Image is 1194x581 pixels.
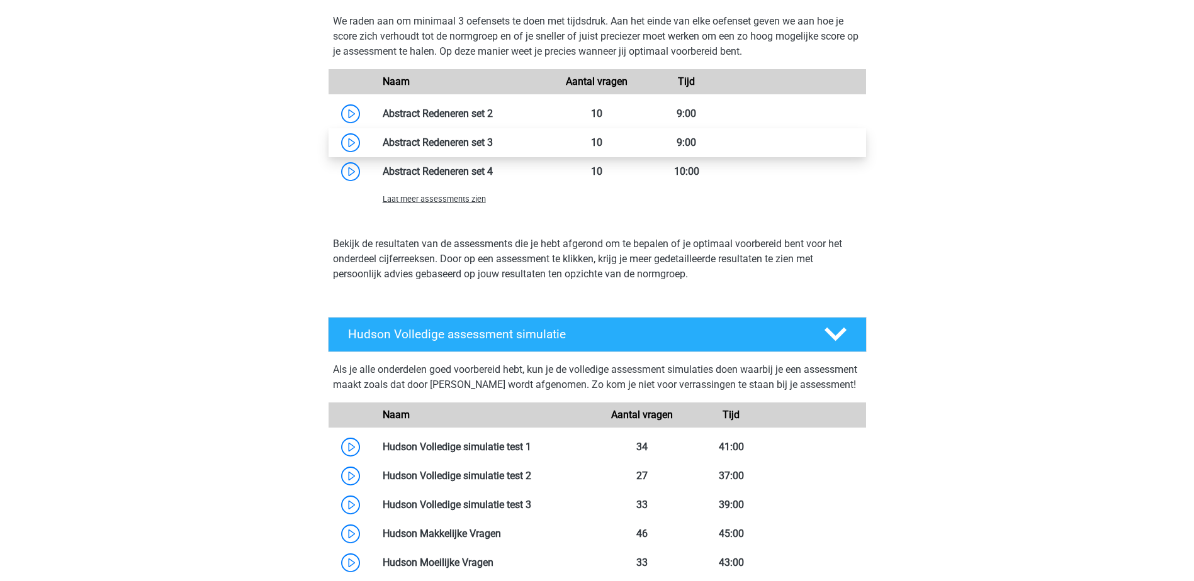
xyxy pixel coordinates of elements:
[373,135,553,150] div: Abstract Redeneren set 3
[373,74,553,89] div: Naam
[333,14,862,59] p: We raden aan om minimaal 3 oefensets te doen met tijdsdruk. Aan het einde van elke oefenset geven...
[373,497,597,512] div: Hudson Volledige simulatie test 3
[373,407,597,423] div: Naam
[333,236,862,282] p: Bekijk de resultaten van de assessments die je hebt afgerond om te bepalen of je optimaal voorber...
[373,468,597,484] div: Hudson Volledige simulatie test 2
[373,164,553,179] div: Abstract Redeneren set 4
[383,194,486,204] span: Laat meer assessments zien
[373,555,597,570] div: Hudson Moeilijke Vragen
[373,106,553,121] div: Abstract Redeneren set 2
[323,317,872,352] a: Hudson Volledige assessment simulatie
[687,407,776,423] div: Tijd
[552,74,641,89] div: Aantal vragen
[597,407,686,423] div: Aantal vragen
[373,440,597,455] div: Hudson Volledige simulatie test 1
[373,526,597,541] div: Hudson Makkelijke Vragen
[348,327,804,341] h4: Hudson Volledige assessment simulatie
[642,74,731,89] div: Tijd
[333,362,862,397] div: Als je alle onderdelen goed voorbereid hebt, kun je de volledige assessment simulaties doen waarb...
